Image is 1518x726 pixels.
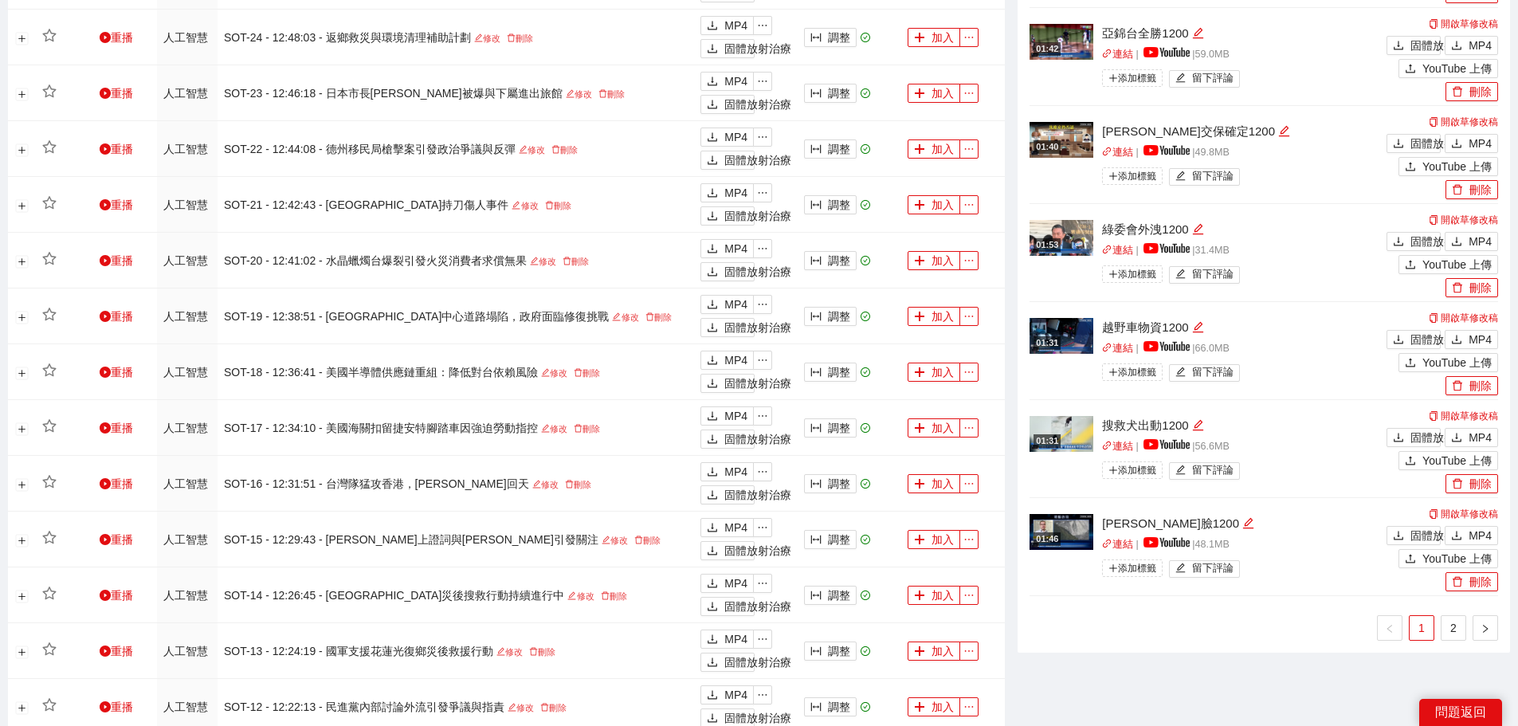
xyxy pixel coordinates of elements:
[16,88,29,100] button: 展開行
[700,16,754,35] button: 下載MP4
[828,87,850,100] font: 調整
[960,143,978,155] span: 省略
[828,198,850,211] font: 調整
[519,145,528,154] span: 編輯
[1469,137,1492,150] font: MP4
[1393,334,1404,347] span: 下載
[1169,70,1240,88] button: 編輯留下評論
[724,210,791,222] font: 固體放射治療
[1405,259,1416,272] span: 上傳
[700,239,754,258] button: 下載MP4
[1036,44,1058,53] font: 01:42
[810,422,822,435] span: 列寬
[1469,281,1492,294] font: 刪除
[908,251,960,270] button: 加加入
[724,433,791,445] font: 固體放射治療
[111,254,133,267] font: 重播
[16,255,29,268] button: 展開行
[1410,39,1477,52] font: 固體放射治療
[1445,278,1498,297] button: 刪除刪除
[521,201,539,210] font: 修改
[1278,122,1290,141] div: 編輯
[960,88,978,99] span: 省略
[111,198,133,211] font: 重播
[1469,85,1492,98] font: 刪除
[598,89,607,98] span: 刪除
[1429,117,1438,127] span: 複製
[1422,62,1492,75] font: YouTube 上傳
[1452,282,1463,295] span: 刪除
[914,143,925,156] span: 加
[932,198,954,211] font: 加入
[914,311,925,324] span: 加
[1030,318,1093,354] img: 8fad1eb2-161b-4c20-bbc0-eca5fa674402.jpg
[960,311,978,322] span: 省略
[1112,441,1133,452] font: 連結
[1175,367,1186,379] span: 編輯
[707,243,718,256] span: 下載
[1445,180,1498,199] button: 刪除刪除
[563,257,571,265] span: 刪除
[16,367,29,379] button: 展開行
[1036,338,1058,347] font: 01:31
[707,266,718,279] span: 下載
[1036,240,1058,249] font: 01:53
[804,307,857,326] button: 列寬調整
[645,312,654,321] span: 刪除
[959,307,979,326] button: 省略
[932,366,954,379] font: 加入
[700,206,755,226] button: 下載固體放射治療
[1445,232,1498,251] button: 下載MP4
[16,422,29,435] button: 展開行
[16,311,29,324] button: 展開行
[575,89,592,99] font: 修改
[551,145,560,154] span: 刪除
[1192,27,1204,39] span: 編輯
[908,139,960,159] button: 加加入
[707,155,718,167] span: 下載
[1102,245,1133,256] a: 關聯連結
[1405,161,1416,174] span: 上傳
[541,368,550,377] span: 編輯
[1452,86,1463,99] span: 刪除
[1102,441,1112,451] span: 關聯
[959,418,979,438] button: 省略
[754,20,771,31] span: 省略
[1143,341,1190,351] img: yt_logo_rgb_light.a676ea31.png
[1192,321,1204,333] span: 編輯
[554,201,571,210] font: 刪除
[574,368,582,377] span: 刪除
[1410,137,1477,150] font: 固體放射治療
[1192,223,1204,235] span: 編輯
[914,367,925,379] span: 加
[828,254,850,267] font: 調整
[959,84,979,103] button: 省略
[560,145,578,155] font: 刪除
[528,145,545,155] font: 修改
[1469,333,1492,346] font: MP4
[1441,410,1498,422] font: 開啟草修改稿
[100,367,111,378] span: 遊戲圈
[1030,416,1093,452] img: eec0c8fa-9d80-400f-8edd-6e83dc40f85f.jpg
[1030,220,1093,256] img: a1bf42aa-717b-4fd8-a8a6-284fc8b6b77b.jpg
[753,295,772,314] button: 省略
[810,255,822,268] span: 列寬
[1192,269,1234,280] font: 留下評論
[700,72,754,91] button: 下載MP4
[1387,330,1441,349] button: 下載固體放射治療
[810,88,822,100] span: 列寬
[539,257,556,266] font: 修改
[574,424,582,433] span: 刪除
[1410,235,1477,248] font: 固體放射治療
[1398,59,1498,78] button: 上傳YouTube 上傳
[724,265,791,278] font: 固體放射治療
[707,131,718,144] span: 下載
[724,75,747,88] font: MP4
[700,262,755,281] button: 下載固體放射治療
[541,424,550,433] span: 編輯
[828,143,850,155] font: 調整
[545,201,554,210] span: 刪除
[1451,334,1462,347] span: 下載
[828,422,850,434] font: 調整
[1169,364,1240,382] button: 編輯留下評論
